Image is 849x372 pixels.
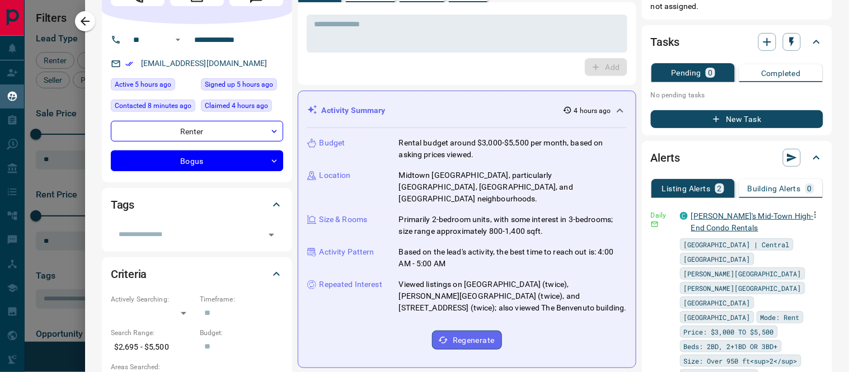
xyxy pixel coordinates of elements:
[111,78,195,94] div: Tue Aug 19 2025
[651,29,823,55] div: Tasks
[111,100,195,115] div: Tue Aug 19 2025
[651,33,679,51] h2: Tasks
[111,338,194,356] p: $2,695 - $5,500
[111,121,283,142] div: Renter
[200,328,283,338] p: Budget:
[684,355,798,366] span: Size: Over 950 ft<sup>2</sup>
[320,246,374,258] p: Activity Pattern
[399,169,627,205] p: Midtown [GEOGRAPHIC_DATA], particularly [GEOGRAPHIC_DATA], [GEOGRAPHIC_DATA], and [GEOGRAPHIC_DAT...
[748,185,801,192] p: Building Alerts
[691,211,814,232] a: [PERSON_NAME]'s Mid-Town High-End Condo Rentals
[125,60,133,68] svg: Email Verified
[684,282,801,294] span: [PERSON_NAME][GEOGRAPHIC_DATA]
[111,191,283,218] div: Tags
[651,149,680,167] h2: Alerts
[111,328,194,338] p: Search Range:
[111,265,147,283] h2: Criteria
[141,59,268,68] a: [EMAIL_ADDRESS][DOMAIN_NAME]
[320,169,351,181] p: Location
[322,105,386,116] p: Activity Summary
[320,279,382,290] p: Repeated Interest
[111,261,283,288] div: Criteria
[680,212,688,220] div: condos.ca
[651,210,673,220] p: Daily
[399,279,627,314] p: Viewed listings on [GEOGRAPHIC_DATA] (twice), [PERSON_NAME][GEOGRAPHIC_DATA] (twice), and [STREET...
[320,137,345,149] p: Budget
[171,33,185,46] button: Open
[307,100,627,121] div: Activity Summary4 hours ago
[201,100,283,115] div: Tue Aug 19 2025
[399,246,627,270] p: Based on the lead's activity, the best time to reach out is: 4:00 AM - 5:00 AM
[684,326,774,337] span: Price: $3,000 TO $5,500
[111,294,194,304] p: Actively Searching:
[651,144,823,171] div: Alerts
[205,100,268,111] span: Claimed 4 hours ago
[684,253,751,265] span: [GEOGRAPHIC_DATA]
[651,220,659,228] svg: Email
[651,110,823,128] button: New Task
[320,214,368,225] p: Size & Rooms
[761,69,801,77] p: Completed
[111,150,283,171] div: Bogus
[200,294,283,304] p: Timeframe:
[399,214,627,237] p: Primarily 2-bedroom units, with some interest in 3-bedrooms; size range approximately 800-1,400 s...
[684,341,778,352] span: Beds: 2BD, 2+1BD OR 3BD+
[205,79,273,90] span: Signed up 5 hours ago
[115,100,191,111] span: Contacted 8 minutes ago
[684,312,751,323] span: [GEOGRAPHIC_DATA]
[684,239,790,250] span: [GEOGRAPHIC_DATA] | Central
[708,69,712,77] p: 0
[399,137,627,161] p: Rental budget around $3,000-$5,500 per month, based on asking prices viewed.
[264,227,279,243] button: Open
[671,69,701,77] p: Pending
[111,362,283,372] p: Areas Searched:
[111,196,134,214] h2: Tags
[684,268,801,279] span: [PERSON_NAME][GEOGRAPHIC_DATA]
[717,185,722,192] p: 2
[761,312,800,323] span: Mode: Rent
[115,79,171,90] span: Active 5 hours ago
[662,185,711,192] p: Listing Alerts
[574,106,611,116] p: 4 hours ago
[651,87,823,103] p: No pending tasks
[432,331,502,350] button: Regenerate
[808,185,812,192] p: 0
[684,297,751,308] span: [GEOGRAPHIC_DATA]
[651,1,823,12] p: not assigned.
[201,78,283,94] div: Tue Aug 19 2025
